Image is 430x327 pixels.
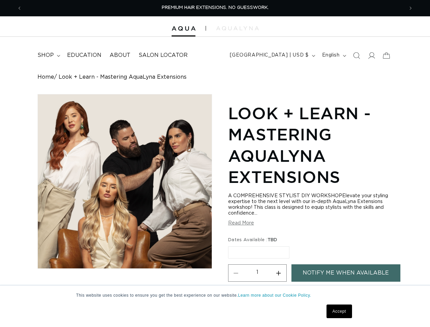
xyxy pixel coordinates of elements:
summary: Search [349,48,364,63]
button: Previous announcement [12,2,27,15]
img: aqualyna.com [216,26,259,30]
media-gallery: Gallery Viewer [37,94,212,324]
a: Accept [327,305,352,318]
img: Aqua Hair Extensions [172,26,195,31]
span: PREMIUM HAIR EXTENSIONS. NO GUESSWORK. [162,5,269,10]
span: About [110,52,130,59]
h1: Look + Learn - Mastering AquaLyna Extensions [228,103,393,188]
button: Notify me when available [291,264,401,282]
nav: breadcrumbs [37,74,392,80]
span: TBD [268,238,277,242]
button: English [318,49,349,62]
span: Education [67,52,101,59]
legend: Dates Available : [228,237,278,244]
a: Education [63,48,106,63]
summary: shop [33,48,63,63]
p: This website uses cookies to ensure you get the best experience on our website. [76,292,354,298]
button: Read More [228,220,254,226]
span: Notify me when available [303,264,389,282]
div: A COMPREHENSIVE STYLIST DIY WORKSHOPElevate your styling expertise to the next level with our in-... [228,193,393,216]
span: Look + Learn - Mastering AquaLyna Extensions [59,74,187,80]
button: [GEOGRAPHIC_DATA] | USD $ [226,49,318,62]
label: TBD [228,246,289,259]
a: Learn more about our Cookie Policy. [238,293,311,298]
button: Next announcement [403,2,418,15]
a: Salon Locator [134,48,192,63]
a: About [106,48,134,63]
span: [GEOGRAPHIC_DATA] | USD $ [230,52,309,59]
span: English [322,52,340,59]
span: Salon Locator [139,52,188,59]
span: shop [37,52,54,59]
a: Home [37,74,54,80]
